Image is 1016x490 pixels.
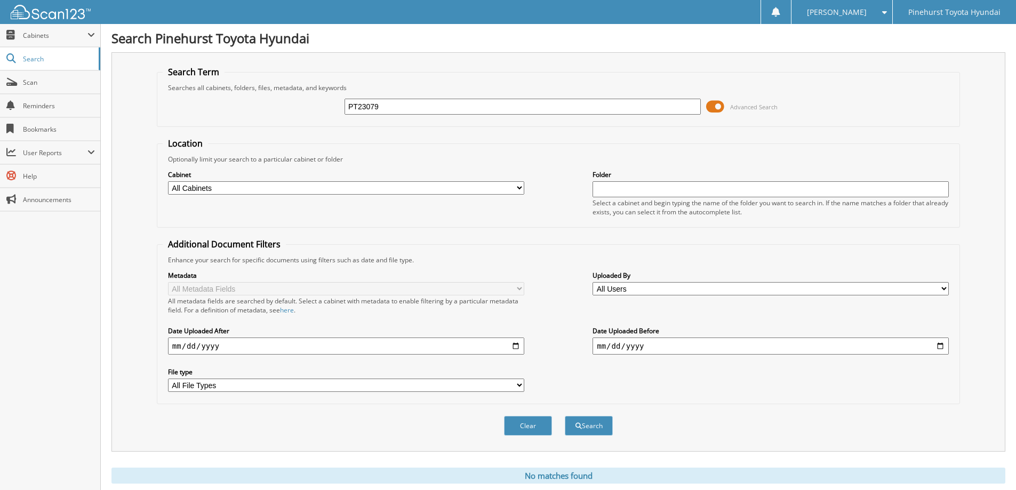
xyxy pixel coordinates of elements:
[163,255,954,264] div: Enhance your search for specific documents using filters such as date and file type.
[593,271,949,280] label: Uploaded By
[23,148,87,157] span: User Reports
[593,338,949,355] input: end
[807,9,867,15] span: [PERSON_NAME]
[23,78,95,87] span: Scan
[111,468,1005,484] div: No matches found
[163,155,954,164] div: Optionally limit your search to a particular cabinet or folder
[908,9,1001,15] span: Pinehurst Toyota Hyundai
[23,125,95,134] span: Bookmarks
[593,170,949,179] label: Folder
[504,416,552,436] button: Clear
[23,31,87,40] span: Cabinets
[163,83,954,92] div: Searches all cabinets, folders, files, metadata, and keywords
[168,367,524,376] label: File type
[730,103,778,111] span: Advanced Search
[163,66,225,78] legend: Search Term
[593,326,949,335] label: Date Uploaded Before
[23,101,95,110] span: Reminders
[168,326,524,335] label: Date Uploaded After
[565,416,613,436] button: Search
[23,172,95,181] span: Help
[11,5,91,19] img: scan123-logo-white.svg
[168,296,524,315] div: All metadata fields are searched by default. Select a cabinet with metadata to enable filtering b...
[111,29,1005,47] h1: Search Pinehurst Toyota Hyundai
[23,195,95,204] span: Announcements
[163,238,286,250] legend: Additional Document Filters
[168,271,524,280] label: Metadata
[593,198,949,216] div: Select a cabinet and begin typing the name of the folder you want to search in. If the name match...
[168,170,524,179] label: Cabinet
[163,138,208,149] legend: Location
[23,54,93,63] span: Search
[168,338,524,355] input: start
[280,306,294,315] a: here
